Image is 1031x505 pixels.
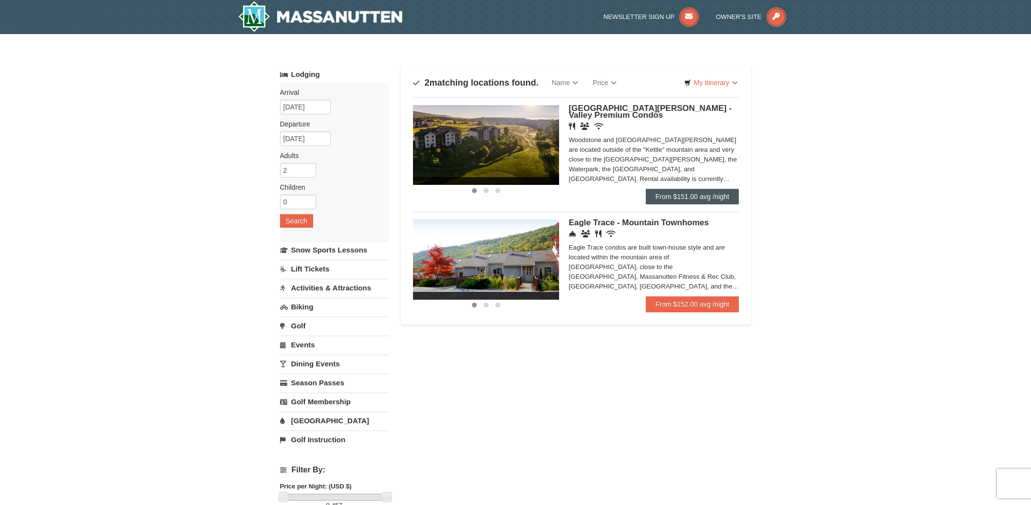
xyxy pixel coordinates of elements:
[280,241,389,259] a: Snow Sports Lessons
[280,317,389,335] a: Golf
[569,135,739,184] div: Woodstone and [GEOGRAPHIC_DATA][PERSON_NAME] are located outside of the "Kettle" mountain area an...
[280,182,381,192] label: Children
[280,151,381,161] label: Adults
[280,260,389,278] a: Lift Tickets
[544,73,585,92] a: Name
[603,13,699,20] a: Newsletter Sign Up
[238,1,403,32] a: Massanutten Resort
[280,431,389,449] a: Golf Instruction
[280,374,389,392] a: Season Passes
[594,123,603,130] i: Wireless Internet (free)
[280,298,389,316] a: Biking
[569,230,576,237] i: Concierge Desk
[569,243,739,291] div: Eagle Trace condos are built town-house style and are located within the mountain area of [GEOGRA...
[595,230,601,237] i: Restaurant
[280,483,352,490] strong: Price per Night: (USD $)
[646,189,739,204] a: From $151.00 avg /night
[280,355,389,373] a: Dining Events
[280,119,381,129] label: Departure
[603,13,675,20] span: Newsletter Sign Up
[238,1,403,32] img: Massanutten Resort Logo
[569,218,709,227] span: Eagle Trace - Mountain Townhomes
[280,393,389,411] a: Golf Membership
[280,66,389,83] a: Lodging
[413,78,539,88] h4: matching locations found.
[425,78,430,88] span: 2
[716,13,786,20] a: Owner's Site
[716,13,762,20] span: Owner's Site
[581,230,590,237] i: Conference Facilities
[569,123,575,130] i: Restaurant
[280,412,389,430] a: [GEOGRAPHIC_DATA]
[280,466,389,474] h4: Filter By:
[280,214,313,228] button: Search
[580,123,589,130] i: Banquet Facilities
[606,230,616,237] i: Wireless Internet (free)
[280,88,381,97] label: Arrival
[678,75,744,90] a: My Itinerary
[646,296,739,312] a: From $152.00 avg /night
[280,336,389,354] a: Events
[569,104,732,120] span: [GEOGRAPHIC_DATA][PERSON_NAME] - Valley Premium Condos
[280,279,389,297] a: Activities & Attractions
[585,73,624,92] a: Price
